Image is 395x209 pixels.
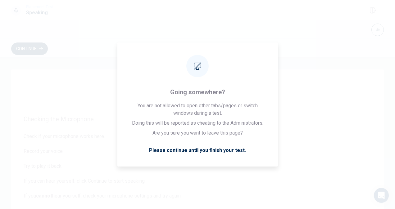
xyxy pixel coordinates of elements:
h1: Speaking [26,9,53,16]
span: Checking the Microphone [24,115,371,123]
button: Continue [11,42,48,55]
span: Placement Test [26,5,53,9]
div: Open Intercom Messenger [374,188,389,203]
u: cannot [36,193,52,199]
span: Check if your microphone works here. Record your voice. Try to play it back. If you can hear your... [24,133,371,200]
